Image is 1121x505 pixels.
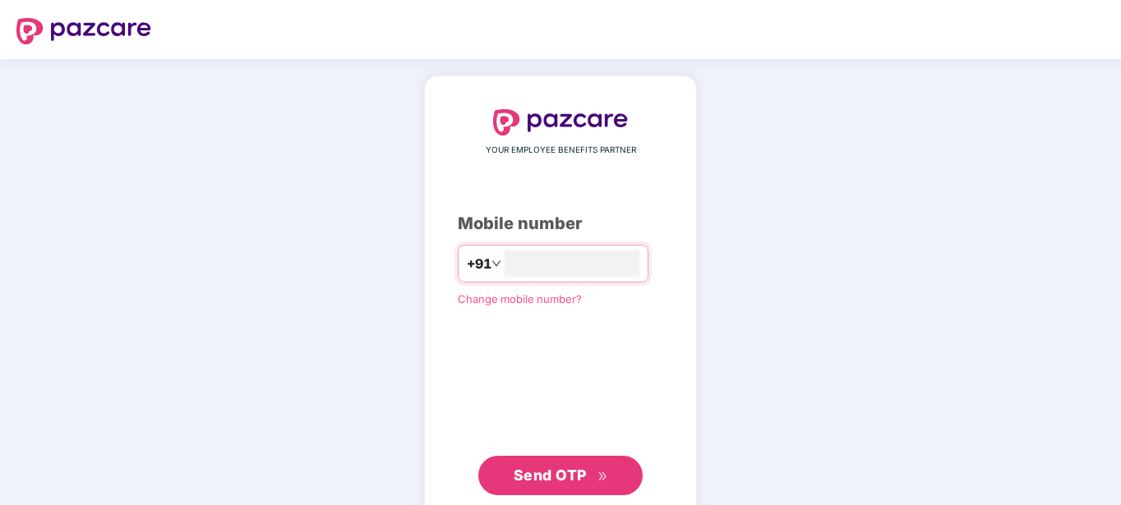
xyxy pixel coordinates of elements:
span: down [491,259,501,269]
img: logo [493,109,628,135]
span: +91 [467,254,491,274]
span: YOUR EMPLOYEE BENEFITS PARTNER [486,144,636,157]
span: double-right [597,471,608,482]
button: Send OTPdouble-right [478,456,643,495]
div: Mobile number [458,211,663,236]
span: Send OTP [514,466,587,484]
img: logo [16,18,151,44]
a: Change mobile number? [458,292,582,305]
